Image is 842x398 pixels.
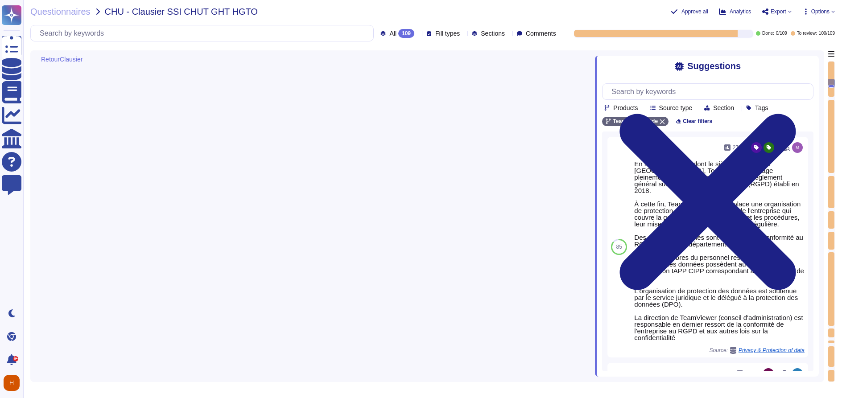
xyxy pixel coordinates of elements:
span: Privacy & Protection of data [739,348,805,353]
span: 85 [616,244,622,250]
input: Search by keywords [607,84,813,99]
span: Approve all [681,9,708,14]
span: Options [811,9,830,14]
span: RetourClausier [41,56,83,62]
span: Export [771,9,786,14]
button: Approve all [671,8,708,15]
span: Done: [762,31,774,36]
div: 9+ [13,356,18,361]
span: 40 [745,371,751,376]
span: Source: [710,347,805,354]
button: Analytics [719,8,751,15]
div: 109 [398,29,414,38]
span: Questionnaires [30,7,91,16]
button: user [2,373,26,393]
span: CHU - Clausier SSI CHUT GHT HGTO [105,7,258,16]
span: Analytics [730,9,751,14]
span: All [389,30,396,37]
img: user [792,142,803,153]
span: Sections [481,30,505,37]
img: user [792,368,803,379]
span: 100 / 109 [819,31,835,36]
span: Fill types [435,30,460,37]
span: Comments [526,30,556,37]
input: Search by keywords [35,25,373,41]
img: user [4,375,20,391]
span: To review: [797,31,817,36]
span: 0 / 109 [776,31,787,36]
